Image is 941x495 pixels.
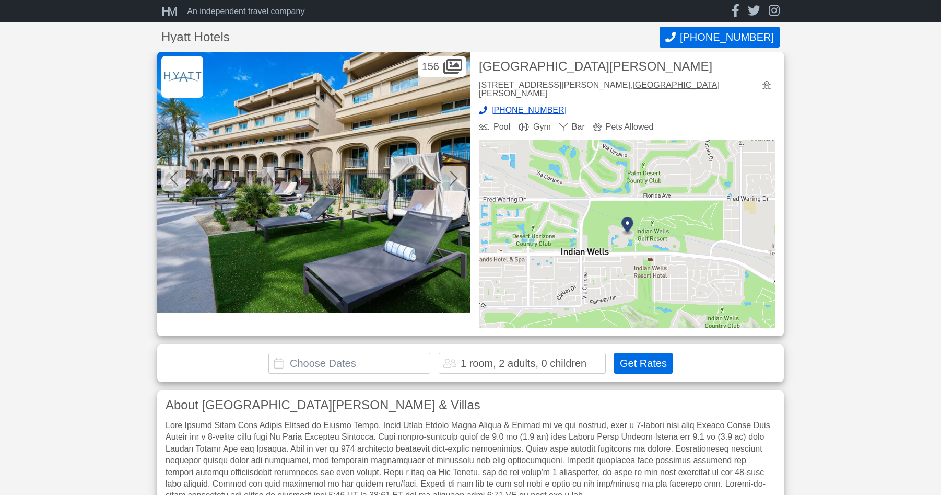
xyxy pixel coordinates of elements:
div: Pets Allowed [593,123,654,131]
input: Choose Dates [268,353,430,374]
span: M [167,4,174,18]
div: 156 [418,56,466,77]
img: Hyatt Hotels [161,56,203,98]
a: facebook [732,4,739,18]
div: Pool [479,123,510,131]
div: An independent travel company [187,7,304,16]
button: Call [660,27,780,48]
span: H [161,4,167,18]
img: Pool [157,52,471,313]
a: instagram [769,4,780,18]
h3: About [GEOGRAPHIC_DATA][PERSON_NAME] & Villas [166,399,775,411]
a: view map [762,81,775,98]
span: [PHONE_NUMBER] [491,106,567,114]
a: twitter [748,4,760,18]
h1: Hyatt Hotels [161,31,660,43]
button: Get Rates [614,353,673,374]
div: Bar [559,123,585,131]
div: Gym [519,123,551,131]
a: [GEOGRAPHIC_DATA][PERSON_NAME] [479,80,720,98]
a: HM [161,5,183,18]
div: [STREET_ADDRESS][PERSON_NAME], [479,81,754,98]
img: map [479,140,775,328]
span: [PHONE_NUMBER] [680,31,774,43]
h2: [GEOGRAPHIC_DATA][PERSON_NAME] [479,60,775,73]
div: 1 room, 2 adults, 0 children [461,358,586,369]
